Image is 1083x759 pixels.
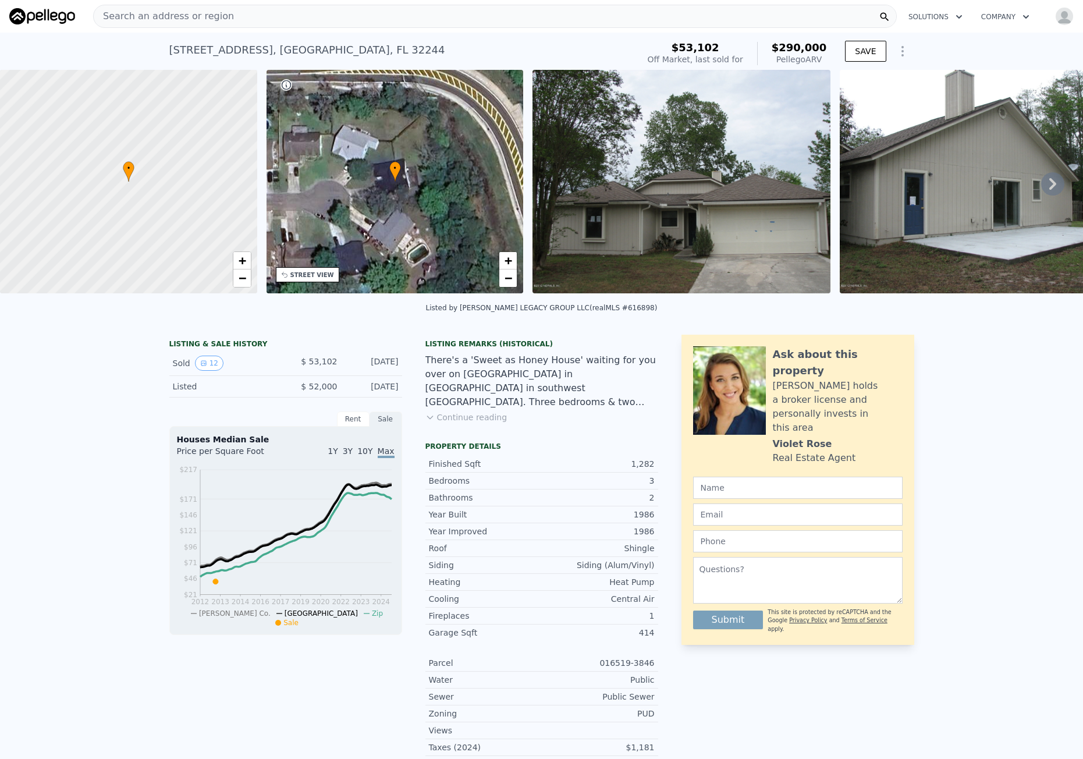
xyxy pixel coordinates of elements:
[94,9,234,23] span: Search an address or region
[231,598,249,606] tspan: 2014
[343,446,353,456] span: 3Y
[123,161,134,182] div: •
[693,530,903,552] input: Phone
[285,609,358,618] span: [GEOGRAPHIC_DATA]
[378,446,395,458] span: Max
[542,458,655,470] div: 1,282
[429,475,542,487] div: Bedrooms
[173,381,276,392] div: Listed
[542,627,655,639] div: 414
[337,412,370,427] div: Rent
[505,253,512,268] span: +
[1055,7,1074,26] img: avatar
[311,598,329,606] tspan: 2020
[542,576,655,588] div: Heat Pump
[251,598,269,606] tspan: 2016
[693,477,903,499] input: Name
[542,509,655,520] div: 1986
[429,674,542,686] div: Water
[370,412,402,427] div: Sale
[184,543,197,551] tspan: $96
[332,598,350,606] tspan: 2022
[425,353,658,409] div: There's a 'Sweet as Honey House' waiting for you over on [GEOGRAPHIC_DATA] in [GEOGRAPHIC_DATA] i...
[233,269,251,287] a: Zoom out
[772,41,827,54] span: $290,000
[429,742,542,753] div: Taxes (2024)
[891,40,914,63] button: Show Options
[179,527,197,535] tspan: $121
[429,725,542,736] div: Views
[169,42,445,58] div: [STREET_ADDRESS] , [GEOGRAPHIC_DATA] , FL 32244
[292,598,310,606] tspan: 2019
[271,598,289,606] tspan: 2017
[542,674,655,686] div: Public
[389,161,401,182] div: •
[429,509,542,520] div: Year Built
[425,339,658,349] div: Listing Remarks (Historical)
[542,657,655,669] div: 016519-3846
[542,691,655,703] div: Public Sewer
[789,617,827,623] a: Privacy Policy
[173,356,276,371] div: Sold
[179,511,197,519] tspan: $146
[347,381,399,392] div: [DATE]
[772,54,827,65] div: Pellego ARV
[195,356,223,371] button: View historical data
[179,495,197,503] tspan: $171
[693,611,764,629] button: Submit
[425,412,507,423] button: Continue reading
[768,608,902,633] div: This site is protected by reCAPTCHA and the Google and apply.
[177,445,286,464] div: Price per Square Foot
[505,271,512,285] span: −
[542,610,655,622] div: 1
[425,442,658,451] div: Property details
[290,271,334,279] div: STREET VIEW
[499,252,517,269] a: Zoom in
[542,742,655,753] div: $1,181
[499,269,517,287] a: Zoom out
[773,346,903,379] div: Ask about this property
[301,382,337,391] span: $ 52,000
[542,475,655,487] div: 3
[542,492,655,503] div: 2
[177,434,395,445] div: Houses Median Sale
[429,576,542,588] div: Heating
[191,598,209,606] tspan: 2012
[899,6,972,27] button: Solutions
[357,446,372,456] span: 10Y
[672,41,719,54] span: $53,102
[648,54,743,65] div: Off Market, last sold for
[773,379,903,435] div: [PERSON_NAME] holds a broker license and personally invests in this area
[542,593,655,605] div: Central Air
[199,609,271,618] span: [PERSON_NAME] Co.
[372,598,390,606] tspan: 2024
[773,437,832,451] div: Violet Rose
[238,271,246,285] span: −
[429,657,542,669] div: Parcel
[429,526,542,537] div: Year Improved
[347,356,399,371] div: [DATE]
[389,163,401,173] span: •
[841,617,887,623] a: Terms of Service
[693,503,903,526] input: Email
[351,598,370,606] tspan: 2023
[283,619,299,627] span: Sale
[184,591,197,599] tspan: $21
[542,526,655,537] div: 1986
[169,339,402,351] div: LISTING & SALE HISTORY
[372,609,383,618] span: Zip
[426,304,658,312] div: Listed by [PERSON_NAME] LEGACY GROUP LLC (realMLS #616898)
[328,446,338,456] span: 1Y
[429,610,542,622] div: Fireplaces
[429,708,542,719] div: Zoning
[542,559,655,571] div: Siding (Alum/Vinyl)
[184,574,197,583] tspan: $46
[179,466,197,474] tspan: $217
[429,593,542,605] div: Cooling
[429,458,542,470] div: Finished Sqft
[123,163,134,173] span: •
[301,357,337,366] span: $ 53,102
[429,627,542,639] div: Garage Sqft
[532,70,830,293] img: Sale: 24909703 Parcel: 34402806
[238,253,246,268] span: +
